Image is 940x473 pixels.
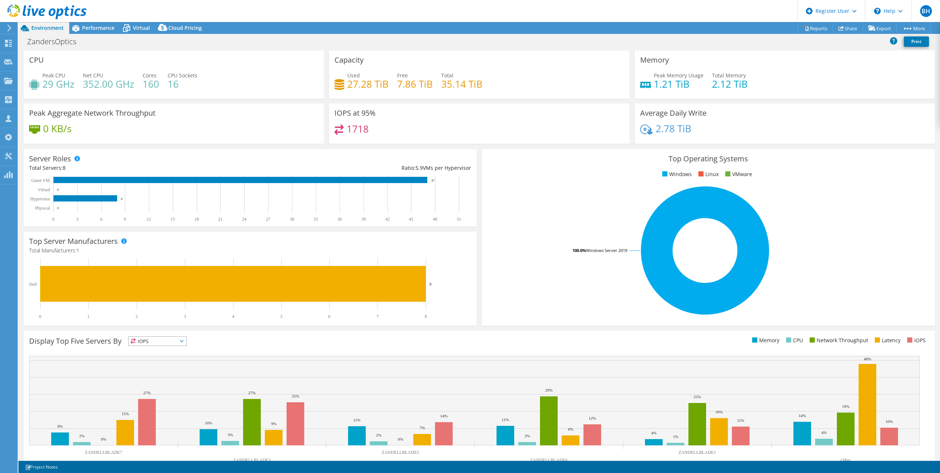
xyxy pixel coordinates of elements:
text: ZANDELLBLADE6 [530,458,567,463]
a: Project Notes [20,462,63,472]
text: 12 [147,217,151,222]
text: 8 [121,197,123,201]
a: Print [904,36,929,47]
a: More [897,22,931,34]
text: 0 [57,206,59,210]
h3: CPU [29,56,44,64]
span: Cloud Pricing [168,24,202,31]
text: 24 [242,217,246,222]
text: Virtual [38,187,50,192]
span: Peak Memory Usage [654,72,704,79]
h4: 16 [168,80,197,88]
h3: Server Roles [29,155,71,163]
li: Linux [697,170,719,178]
text: 11% [737,418,744,423]
text: 11% [353,418,361,422]
h4: 1718 [347,125,369,133]
li: Windows [660,170,692,178]
text: 27% [143,390,151,395]
text: 42 [385,217,390,222]
text: 48% [864,357,871,361]
li: CPU [784,336,803,344]
span: Used [347,72,360,79]
text: Hypervisor [30,196,50,202]
h4: 1.21 TiB [654,80,704,88]
text: 4% [651,431,657,435]
text: 8% [57,424,63,428]
h4: 352.00 GHz [83,80,134,88]
text: 9% [271,421,277,426]
text: 7 [376,314,379,319]
text: 3 [184,314,186,319]
text: 10% [885,419,893,424]
text: 14% [799,413,806,418]
h4: 29 GHz [42,80,74,88]
h3: Capacity [334,56,364,64]
text: 15 [171,217,175,222]
span: Environment [31,24,64,31]
h3: Top Server Manufacturers [29,237,118,245]
span: Total Memory [712,72,746,79]
a: Export [863,22,897,34]
span: Total [441,72,453,79]
text: 33 [313,217,318,222]
text: 29% [545,388,553,392]
text: 6 [328,314,330,319]
div: Total Servers: [29,164,250,172]
text: 18 [194,217,199,222]
text: Guest VM [31,178,50,183]
text: 0 [57,188,59,192]
text: 0% [398,437,403,441]
text: 11% [502,417,509,422]
span: Free [397,72,408,79]
h1: ZandersOptics [24,38,88,46]
span: Performance [82,24,115,31]
text: 6 [100,217,102,222]
text: 8 [429,282,432,286]
text: 25% [694,395,701,399]
text: 36 [337,217,342,222]
h4: 35.14 TiB [441,80,483,88]
text: 27 [266,217,270,222]
text: 3% [228,432,233,437]
text: 6% [568,427,574,431]
text: Physical [35,206,50,211]
text: ZANDELLBLADE5 [382,450,419,455]
span: IOPS [129,337,186,346]
text: ZANDELLBLADE7 [85,450,122,455]
li: VMware [723,170,752,178]
span: 8 [63,164,66,171]
text: 5 [280,314,283,319]
a: Share [833,22,863,34]
span: 5.9 [415,164,423,171]
h4: 2.78 TiB [656,125,691,133]
text: 45 [409,217,413,222]
svg: \n [874,8,881,14]
text: 8 [425,314,427,319]
text: 2 [136,314,138,319]
text: 2% [79,434,85,438]
span: Net CPU [83,72,103,79]
text: 16% [715,410,723,414]
text: 0 [52,217,55,222]
h3: Memory [640,56,669,64]
text: 10% [205,421,212,425]
tspan: Windows Server 2019 [586,248,627,253]
li: Memory [750,336,779,344]
text: 39 [361,217,366,222]
text: Other [841,458,850,463]
span: 1 [76,247,79,254]
text: 27% [248,390,256,395]
tspan: 100.0% [572,248,586,253]
text: 7% [420,425,425,430]
h4: 27.28 TiB [347,80,389,88]
div: Ratio: VMs per Hypervisor [250,164,471,172]
text: 4 [232,314,234,319]
text: 2% [376,433,382,437]
span: CPU Sockets [168,72,197,79]
h3: Peak Aggregate Network Throughput [29,109,155,117]
text: 2% [525,434,530,438]
h3: Top Operating Systems [487,155,929,163]
text: 15% [122,411,129,416]
text: 0 [39,314,41,319]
